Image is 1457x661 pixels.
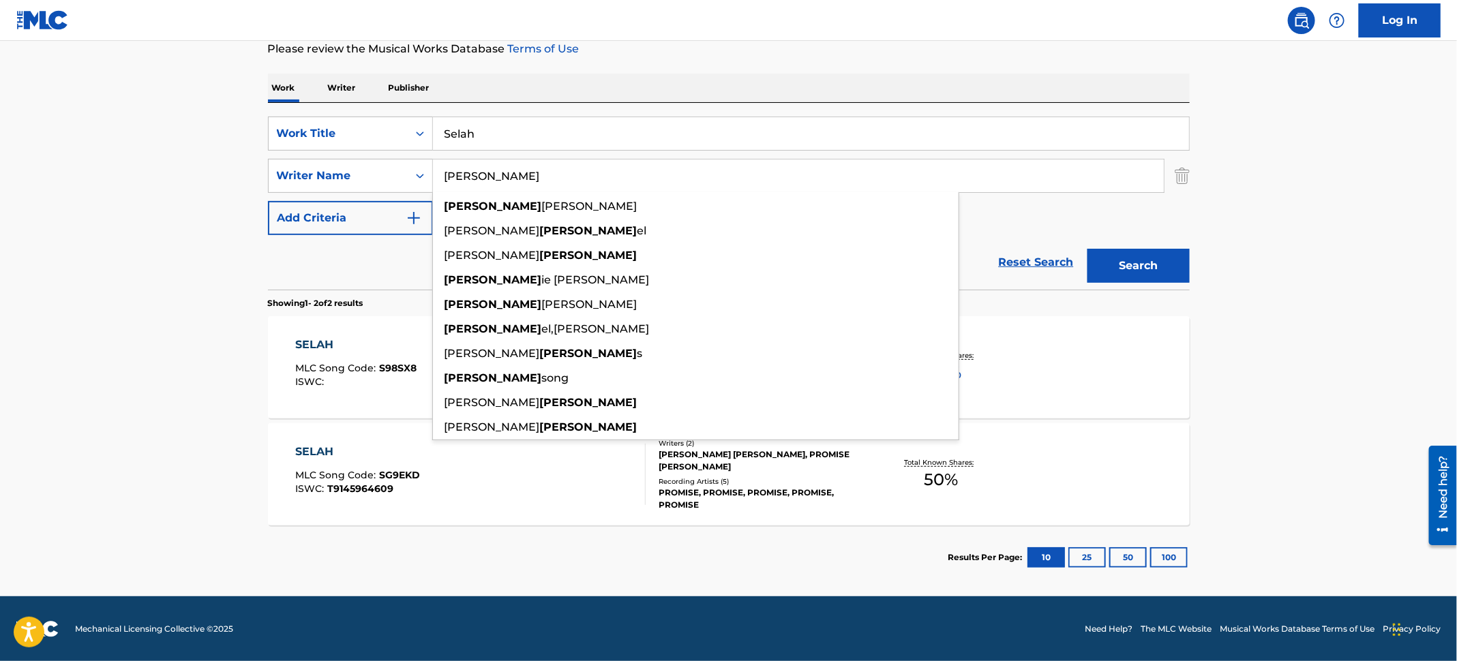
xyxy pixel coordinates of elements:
span: [PERSON_NAME] [445,249,540,262]
div: SELAH [295,444,420,460]
span: [PERSON_NAME] [542,298,637,311]
a: Reset Search [992,247,1081,277]
strong: [PERSON_NAME] [540,224,637,237]
span: SG9EKD [379,469,420,481]
button: Search [1087,249,1190,283]
button: 50 [1109,547,1147,568]
span: MLC Song Code : [295,362,379,374]
a: SELAHMLC Song Code:S98SX8ISWC:Writers (2)[PERSON_NAME], [PERSON_NAME]Recording Artists (4)SHANTAL... [268,316,1190,418]
strong: [PERSON_NAME] [445,273,542,286]
span: [PERSON_NAME] [542,200,637,213]
span: ie [PERSON_NAME] [542,273,650,286]
strong: [PERSON_NAME] [445,298,542,311]
strong: [PERSON_NAME] [540,249,637,262]
a: The MLC Website [1141,623,1212,635]
div: [PERSON_NAME] [PERSON_NAME], PROMISE [PERSON_NAME] [659,448,865,473]
img: 9d2ae6d4665cec9f34b9.svg [406,210,422,226]
span: [PERSON_NAME] [445,224,540,237]
div: Work Title [277,125,400,142]
span: s [637,347,643,360]
a: Log In [1359,3,1441,37]
button: Add Criteria [268,201,433,235]
div: Recording Artists ( 5 ) [659,476,865,487]
p: Writer [324,74,360,102]
strong: [PERSON_NAME] [445,200,542,213]
span: ISWC : [295,482,327,495]
span: song [542,371,569,384]
span: T9145964609 [327,482,393,495]
button: 25 [1068,547,1106,568]
strong: [PERSON_NAME] [445,322,542,335]
p: Publisher [385,74,434,102]
div: SELAH [295,337,417,353]
span: el [637,224,647,237]
span: [PERSON_NAME] [445,347,540,360]
form: Search Form [268,117,1190,290]
p: Please review the Musical Works Database [268,41,1190,57]
span: MLC Song Code : [295,469,379,481]
a: Public Search [1288,7,1315,34]
img: MLC Logo [16,10,69,30]
div: Drag [1393,609,1401,650]
span: Mechanical Licensing Collective © 2025 [75,623,233,635]
span: el,[PERSON_NAME] [542,322,650,335]
p: Results Per Page: [948,551,1026,564]
div: Help [1323,7,1351,34]
strong: [PERSON_NAME] [445,371,542,384]
span: 50 % [924,467,958,492]
p: Work [268,74,299,102]
div: Writer Name [277,168,400,184]
p: Total Known Shares: [905,457,978,467]
a: Privacy Policy [1383,623,1441,635]
a: Musical Works Database Terms of Use [1220,623,1375,635]
div: Writers ( 2 ) [659,438,865,448]
button: 100 [1150,547,1188,568]
a: Terms of Use [505,42,580,55]
img: Delete Criterion [1175,159,1190,193]
iframe: Resource Center [1419,441,1457,551]
a: SELAHMLC Song Code:SG9EKDISWC:T9145964609Writers (2)[PERSON_NAME] [PERSON_NAME], PROMISE [PERSON_... [268,423,1190,525]
iframe: Chat Widget [1389,596,1457,661]
strong: [PERSON_NAME] [540,396,637,409]
img: logo [16,621,59,637]
strong: [PERSON_NAME] [540,347,637,360]
a: Need Help? [1085,623,1132,635]
button: 10 [1027,547,1065,568]
span: ISWC : [295,375,327,388]
img: help [1329,12,1345,29]
span: [PERSON_NAME] [445,396,540,409]
img: search [1293,12,1310,29]
span: [PERSON_NAME] [445,420,540,433]
strong: [PERSON_NAME] [540,420,637,433]
span: S98SX8 [379,362,417,374]
p: Showing 1 - 2 of 2 results [268,297,363,309]
div: PROMISE, PROMISE, PROMISE, PROMISE, PROMISE [659,487,865,511]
